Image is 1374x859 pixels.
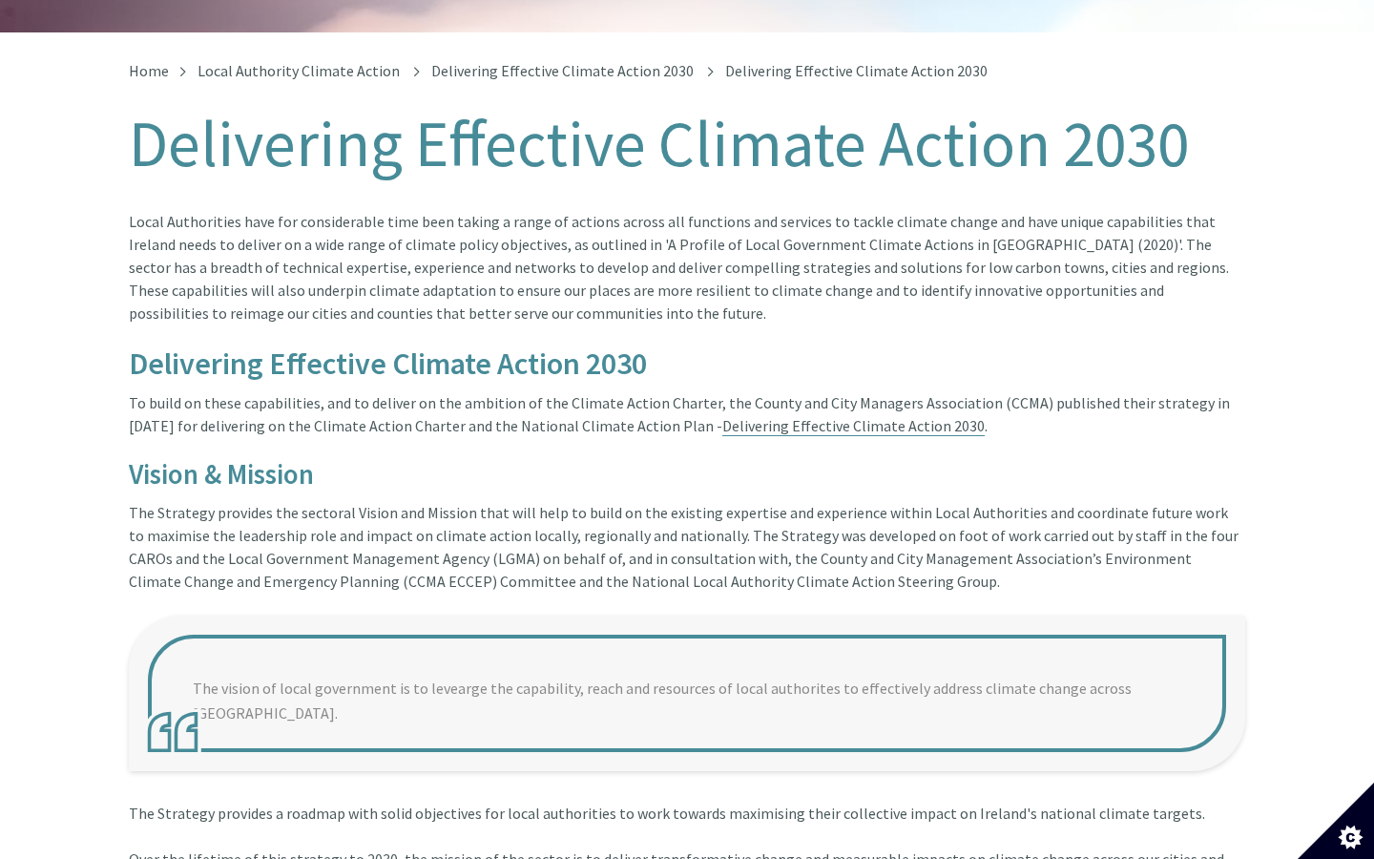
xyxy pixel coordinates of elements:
[129,109,1245,179] h1: Delivering Effective Climate Action 2030
[198,61,400,80] a: Local Authority Climate Action
[725,61,988,80] span: Delivering Effective Climate Action 2030
[722,416,985,436] a: Delivering Effective Climate Action 2030
[129,501,1245,616] div: The Strategy provides the sectoral Vision and Mission that will help to build on the existing exp...
[431,61,694,80] a: Delivering Effective Climate Action 2030
[1298,783,1374,859] button: Set cookie preferences
[129,210,1245,347] div: Local Authorities have for considerable time been taking a range of actions across all functions ...
[129,391,1245,460] div: To build on these capabilities, and to deliver on the ambition of the Climate Action Charter, the...
[129,347,1245,381] h3: Delivering Effective Climate Action 2030
[129,61,169,80] a: Home
[129,460,1245,491] h4: Vision & Mission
